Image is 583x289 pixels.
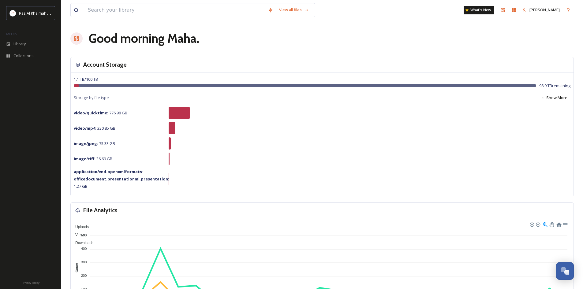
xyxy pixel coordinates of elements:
span: Privacy Policy [22,281,39,285]
span: Collections [13,53,34,59]
input: Search your library [85,3,265,17]
span: Ras Al Khaimah Tourism Development Authority [19,10,106,16]
div: Reset Zoom [556,221,561,227]
a: Privacy Policy [22,279,39,286]
span: 230.85 GB [74,125,115,131]
span: Downloads [71,241,93,245]
span: MEDIA [6,31,17,36]
strong: video/mp4 : [74,125,96,131]
span: 1.27 GB [74,169,169,189]
a: [PERSON_NAME] [519,4,563,16]
text: Count [75,263,79,272]
tspan: 500 [81,233,87,237]
div: Panning [549,222,553,226]
span: 36.69 GB [74,156,112,161]
div: Menu [562,221,567,227]
strong: image/jpeg : [74,141,98,146]
span: [PERSON_NAME] [529,7,560,13]
span: Storage by file type [74,95,109,101]
tspan: 200 [81,274,87,277]
span: 776.98 GB [74,110,127,116]
span: Library [13,41,26,47]
a: What's New [464,6,494,14]
strong: video/quicktime : [74,110,108,116]
button: Show More [538,92,570,104]
div: Zoom In [529,222,534,226]
strong: image/tiff : [74,156,95,161]
a: View all files [276,4,312,16]
span: 1.1 TB / 100 TB [74,76,98,82]
span: Uploads [71,225,89,229]
span: Views [71,233,85,237]
h3: Account Storage [83,60,127,69]
span: 75.33 GB [74,141,115,146]
span: 98.9 TB remaining [539,83,570,89]
img: Logo_RAKTDA_RGB-01.png [10,10,16,16]
h3: File Analytics [83,206,118,215]
button: Open Chat [556,262,574,280]
div: Selection Zoom [542,221,547,227]
tspan: 400 [81,247,87,250]
div: Zoom Out [536,222,540,226]
strong: application/vnd.openxmlformats-officedocument.presentationml.presentation : [74,169,169,182]
tspan: 300 [81,260,87,264]
h1: Good morning Maha . [89,29,199,48]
